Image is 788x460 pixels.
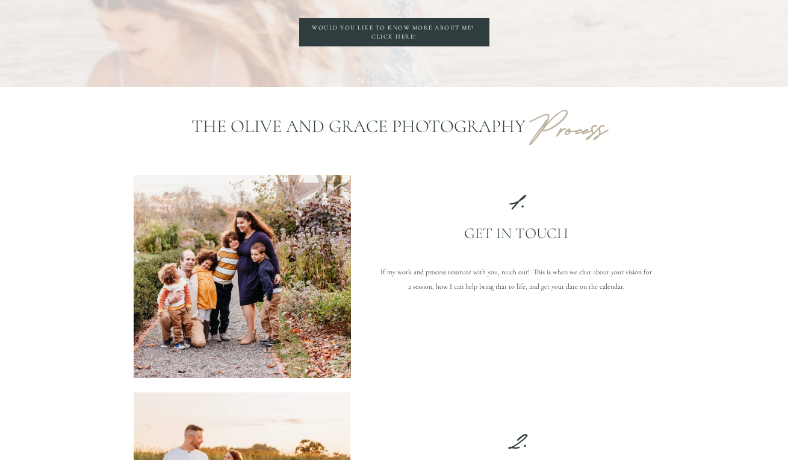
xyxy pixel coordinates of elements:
[379,265,654,294] p: If my work and process resonate with you, reach out! This is when we chat about your vision for a...
[527,109,607,149] b: Process
[190,116,527,140] p: The Olive and Grace Photography
[392,224,641,260] p: Get in touch
[510,181,526,222] b: 1.
[305,24,483,41] a: Would you like to know more about me? Click here!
